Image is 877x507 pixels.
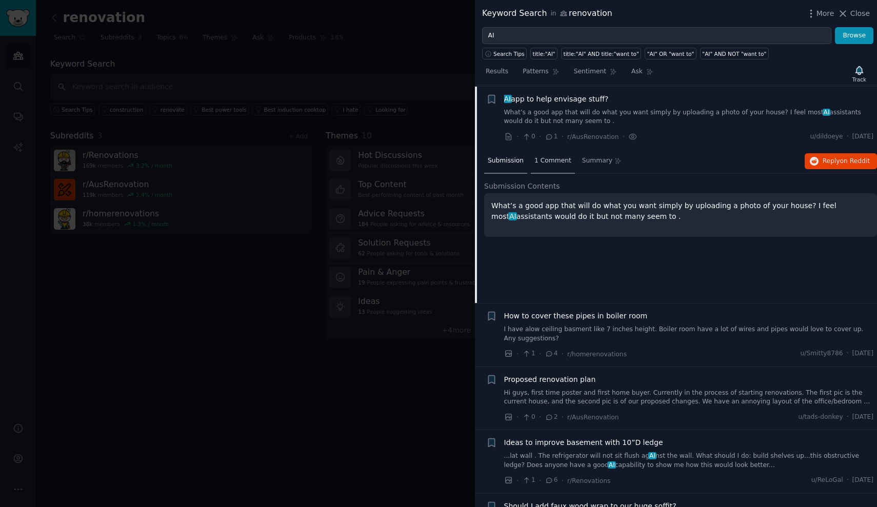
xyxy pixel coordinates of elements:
a: How to cover these pipes in boiler room [504,311,648,321]
div: "AI" OR "want to" [647,50,694,57]
span: r/Renovations [567,477,611,484]
span: app to help envisage stuff? [504,94,609,105]
span: Summary [582,156,612,166]
span: u/ReLoGal [811,476,843,485]
span: · [562,349,564,359]
span: Sentiment [574,67,606,76]
span: Submission [488,156,524,166]
button: Track [849,63,870,85]
span: Close [850,8,870,19]
a: Sentiment [570,64,621,85]
span: · [539,349,541,359]
span: 0 [522,132,535,141]
span: 1 [522,349,535,358]
a: I have alow ceiling basment like 7 inches height. Boiler room have a lot of wires and pipes would... [504,325,874,343]
span: · [847,349,849,358]
span: u/Smitty8786 [801,349,843,358]
span: AI [648,452,656,459]
span: · [539,131,541,142]
span: · [516,131,519,142]
span: More [816,8,834,19]
span: Reply [823,157,870,166]
span: · [623,131,625,142]
span: [DATE] [852,413,873,422]
span: · [562,475,564,486]
input: Try a keyword related to your business [482,27,831,45]
a: "AI" OR "want to" [645,48,696,59]
span: · [847,476,849,485]
span: · [539,412,541,422]
span: AI [823,109,831,116]
span: 2 [545,413,557,422]
span: on Reddit [840,157,870,165]
span: 4 [545,349,557,358]
span: · [539,475,541,486]
span: · [562,412,564,422]
span: Ask [631,67,643,76]
p: What’s a good app that will do what you want simply by uploading a photo of your house? I feel mo... [491,200,870,222]
span: · [516,475,519,486]
span: r/AusRenovation [567,414,619,421]
button: More [806,8,834,19]
span: · [562,131,564,142]
span: r/homerenovations [567,351,627,358]
a: What’s a good app that will do what you want simply by uploading a photo of your house? I feel mo... [504,108,874,126]
a: Results [482,64,512,85]
span: · [516,349,519,359]
span: AI [608,461,616,469]
a: title:"AI" [530,48,557,59]
div: Track [852,76,866,83]
span: [DATE] [852,476,873,485]
a: Ask [628,64,657,85]
a: title:"AI" AND title:"want to" [561,48,641,59]
a: Patterns [519,64,563,85]
a: Proposed renovation plan [504,374,596,385]
span: Submission Contents [484,181,560,192]
span: Search Tips [493,50,525,57]
span: 0 [522,413,535,422]
div: title:"AI" [533,50,555,57]
span: Results [486,67,508,76]
span: [DATE] [852,132,873,141]
div: title:"AI" AND title:"want to" [564,50,639,57]
a: Ideas to improve basement with 10”D ledge [504,437,663,448]
button: Browse [835,27,873,45]
button: Replyon Reddit [805,153,877,170]
div: "AI" AND NOT "want to" [702,50,766,57]
span: Patterns [523,67,548,76]
a: Hi guys, first time poster and first home buyer. Currently in the process of starting renovations... [504,389,874,407]
a: "AI" AND NOT "want to" [700,48,769,59]
span: AI [503,95,512,103]
span: u/dildoeye [810,132,843,141]
span: [DATE] [852,349,873,358]
span: 1 [522,476,535,485]
span: · [847,413,849,422]
a: AIapp to help envisage stuff? [504,94,609,105]
span: 1 [545,132,557,141]
span: 6 [545,476,557,485]
a: ...lat wall . The refrigerator will not sit flush agAInst the wall. What should I do: build shelv... [504,452,874,470]
button: Search Tips [482,48,527,59]
div: Keyword Search renovation [482,7,612,20]
span: AI [508,212,517,220]
span: · [516,412,519,422]
span: 1 Comment [534,156,571,166]
button: Close [838,8,870,19]
span: in [550,9,556,18]
span: u/tads-donkey [798,413,843,422]
span: · [847,132,849,141]
span: r/AusRenovation [567,133,619,140]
